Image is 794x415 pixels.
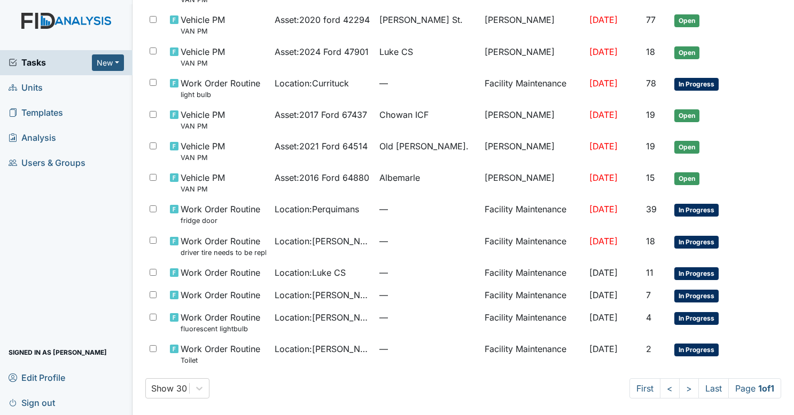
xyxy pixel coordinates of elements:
[660,378,680,398] a: <
[151,382,187,395] div: Show 30
[379,171,420,184] span: Albemarle
[379,45,413,58] span: Luke CS
[480,307,585,338] td: Facility Maintenance
[646,109,655,120] span: 19
[674,46,699,59] span: Open
[275,108,367,121] span: Asset : 2017 Ford 67437
[181,203,260,226] span: Work Order Routine fridge door
[589,204,618,214] span: [DATE]
[589,290,618,300] span: [DATE]
[674,172,699,185] span: Open
[674,290,719,302] span: In Progress
[674,236,719,249] span: In Progress
[275,342,371,355] span: Location : [PERSON_NAME] House
[480,73,585,104] td: Facility Maintenance
[9,344,107,361] span: Signed in as [PERSON_NAME]
[480,167,585,198] td: [PERSON_NAME]
[181,266,260,279] span: Work Order Routine
[728,378,781,398] span: Page
[181,140,225,163] span: Vehicle PM VAN PM
[698,378,729,398] a: Last
[181,235,266,258] span: Work Order Routine driver tire needs to be replaced
[379,203,476,216] span: —
[9,369,65,386] span: Edit Profile
[275,45,369,58] span: Asset : 2024 Ford 47901
[181,13,225,36] span: Vehicle PM VAN PM
[275,266,346,279] span: Location : Luke CS
[646,141,655,151] span: 19
[379,342,476,355] span: —
[181,289,260,301] span: Work Order Routine
[674,312,719,325] span: In Progress
[9,56,92,69] a: Tasks
[646,290,651,300] span: 7
[379,235,476,248] span: —
[480,284,585,307] td: Facility Maintenance
[758,383,774,394] strong: 1 of 1
[589,109,618,120] span: [DATE]
[646,204,657,214] span: 39
[379,77,476,90] span: —
[181,248,266,258] small: driver tire needs to be replaced
[275,140,368,153] span: Asset : 2021 Ford 64514
[679,378,699,398] a: >
[674,141,699,154] span: Open
[9,79,43,96] span: Units
[646,236,655,246] span: 18
[589,236,618,246] span: [DATE]
[275,77,349,90] span: Location : Currituck
[589,14,618,25] span: [DATE]
[181,108,225,131] span: Vehicle PM VAN PM
[589,141,618,151] span: [DATE]
[589,312,618,323] span: [DATE]
[646,267,653,278] span: 11
[589,267,618,278] span: [DATE]
[629,378,781,398] nav: task-pagination
[646,172,655,183] span: 15
[589,78,618,89] span: [DATE]
[674,78,719,91] span: In Progress
[379,140,469,153] span: Old [PERSON_NAME].
[181,26,225,36] small: VAN PM
[92,54,124,71] button: New
[646,312,651,323] span: 4
[181,45,225,68] span: Vehicle PM VAN PM
[181,355,260,365] small: Toilet
[275,235,371,248] span: Location : [PERSON_NAME]. [GEOGRAPHIC_DATA]
[480,135,585,167] td: [PERSON_NAME]
[629,378,660,398] a: First
[275,203,359,216] span: Location : Perquimans
[9,130,56,146] span: Analysis
[181,216,260,226] small: fridge door
[480,198,585,230] td: Facility Maintenance
[379,311,476,324] span: —
[181,77,260,100] span: Work Order Routine light bulb
[379,266,476,279] span: —
[379,13,463,26] span: [PERSON_NAME] St.
[480,230,585,262] td: Facility Maintenance
[480,41,585,73] td: [PERSON_NAME]
[674,267,719,280] span: In Progress
[674,109,699,122] span: Open
[275,289,371,301] span: Location : [PERSON_NAME] House
[275,171,369,184] span: Asset : 2016 Ford 64880
[9,105,63,121] span: Templates
[275,13,370,26] span: Asset : 2020 ford 42294
[181,121,225,131] small: VAN PM
[181,153,225,163] small: VAN PM
[480,338,585,370] td: Facility Maintenance
[181,171,225,194] span: Vehicle PM VAN PM
[379,108,429,121] span: Chowan ICF
[674,204,719,217] span: In Progress
[589,46,618,57] span: [DATE]
[589,172,618,183] span: [DATE]
[181,324,260,334] small: fluorescent lightbulb
[674,344,719,356] span: In Progress
[181,90,260,100] small: light bulb
[480,262,585,284] td: Facility Maintenance
[181,342,260,365] span: Work Order Routine Toilet
[646,78,656,89] span: 78
[379,289,476,301] span: —
[674,14,699,27] span: Open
